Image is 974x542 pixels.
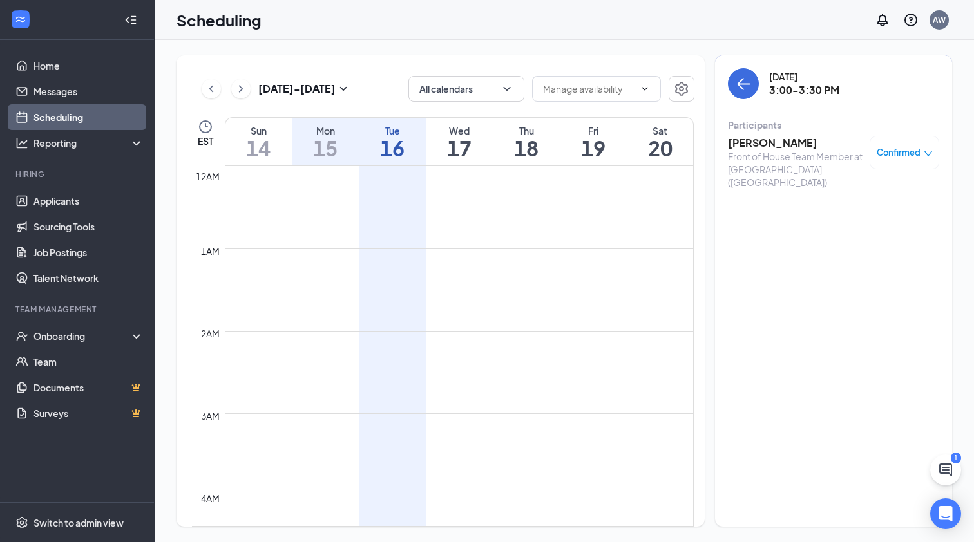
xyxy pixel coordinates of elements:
a: September 14, 2025 [225,118,292,165]
a: SurveysCrown [33,400,144,426]
h3: 3:00-3:30 PM [769,83,839,97]
div: Participants [728,118,939,131]
svg: Analysis [15,136,28,149]
span: EST [198,135,213,147]
svg: UserCheck [15,330,28,342]
a: Home [33,53,144,79]
div: Fri [560,124,627,137]
a: DocumentsCrown [33,375,144,400]
div: Wed [426,124,493,137]
div: Reporting [33,136,144,149]
div: Sun [225,124,292,137]
input: Manage availability [543,82,635,96]
span: Confirmed [877,146,921,159]
div: Team Management [15,304,141,315]
h3: [PERSON_NAME] [728,136,863,150]
h1: 16 [359,137,426,159]
div: Tue [359,124,426,137]
svg: Notifications [875,12,890,28]
div: Front of House Team Member at [GEOGRAPHIC_DATA] ([GEOGRAPHIC_DATA]) [728,150,863,189]
a: Job Postings [33,239,144,265]
div: Open Intercom Messenger [930,498,961,529]
div: Sat [627,124,694,137]
h1: 14 [225,137,292,159]
button: ChatActive [930,454,961,485]
a: September 16, 2025 [359,118,426,165]
a: September 17, 2025 [426,118,493,165]
button: All calendarsChevronDown [408,76,524,102]
div: Thu [493,124,560,137]
div: 2am [198,326,222,341]
svg: Settings [674,81,689,97]
svg: ChevronDown [640,84,650,94]
button: back-button [728,68,759,99]
a: Applicants [33,188,144,214]
h1: 19 [560,137,627,159]
a: Sourcing Tools [33,214,144,239]
button: ChevronRight [231,79,251,98]
div: 1am [198,244,222,258]
svg: Settings [15,516,28,529]
svg: WorkstreamLogo [14,13,27,26]
svg: ChatActive [938,462,953,478]
div: 12am [193,169,222,183]
h1: 20 [627,137,694,159]
svg: ChevronDown [501,82,513,95]
div: 4am [198,491,222,505]
a: September 15, 2025 [292,118,359,165]
div: Hiring [15,169,141,180]
button: Settings [669,76,694,102]
a: September 19, 2025 [560,118,627,165]
a: Team [33,349,144,375]
h1: 18 [493,137,560,159]
div: 1 [951,453,961,463]
div: 3am [198,409,222,423]
div: AW [933,14,946,25]
svg: ArrowLeft [736,76,751,91]
div: Switch to admin view [33,516,124,529]
svg: ChevronLeft [205,81,218,97]
a: Scheduling [33,104,144,130]
a: Talent Network [33,265,144,291]
div: [DATE] [769,70,839,83]
div: Mon [292,124,359,137]
div: Onboarding [33,330,133,342]
h1: 15 [292,137,359,159]
a: September 20, 2025 [627,118,694,165]
svg: ChevronRight [234,81,247,97]
svg: Collapse [124,14,137,26]
h1: 17 [426,137,493,159]
h3: [DATE] - [DATE] [258,82,336,96]
span: down [924,149,933,158]
svg: QuestionInfo [903,12,919,28]
button: ChevronLeft [202,79,221,98]
svg: SmallChevronDown [336,81,351,97]
svg: Clock [198,119,213,135]
a: September 18, 2025 [493,118,560,165]
h1: Scheduling [177,9,262,31]
a: Messages [33,79,144,104]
